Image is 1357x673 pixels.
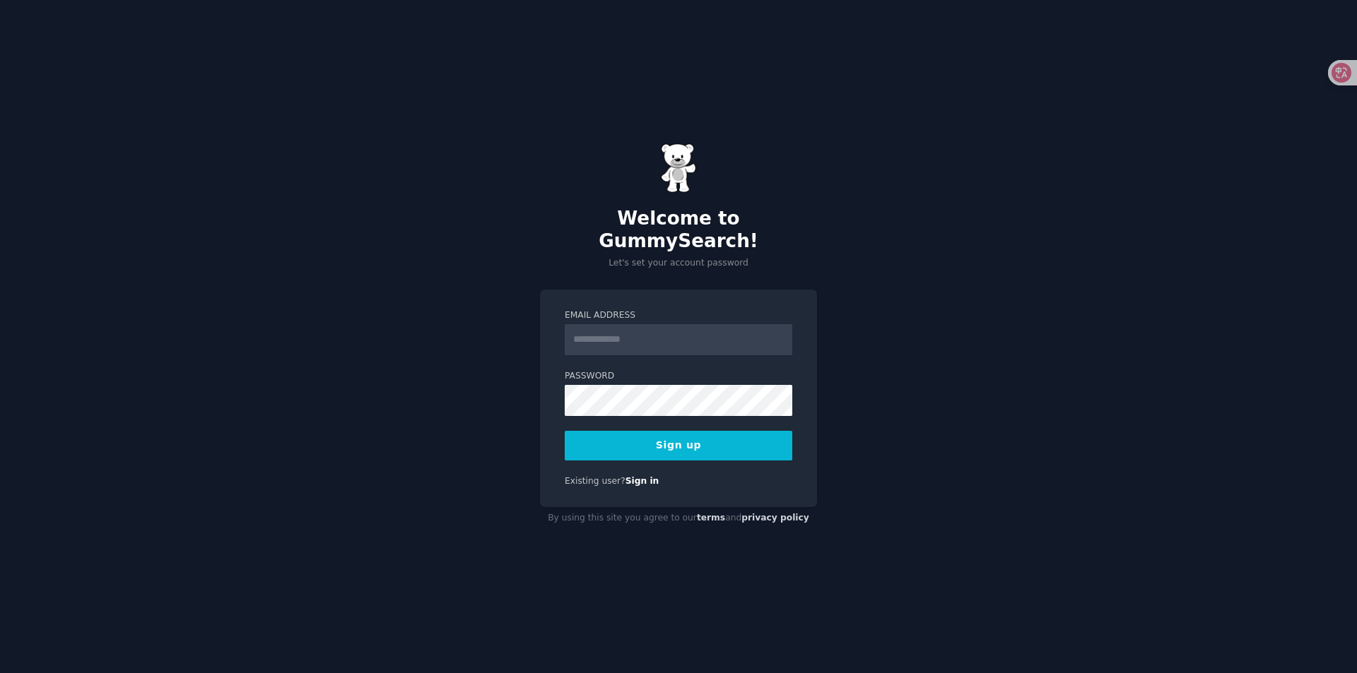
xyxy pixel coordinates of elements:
div: By using this site you agree to our and [540,507,817,530]
h2: Welcome to GummySearch! [540,208,817,252]
p: Let's set your account password [540,257,817,270]
label: Password [565,370,792,383]
label: Email Address [565,309,792,322]
img: Gummy Bear [661,143,696,193]
a: Sign in [625,476,659,486]
a: privacy policy [741,513,809,523]
button: Sign up [565,431,792,460]
a: terms [697,513,725,523]
span: Existing user? [565,476,625,486]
